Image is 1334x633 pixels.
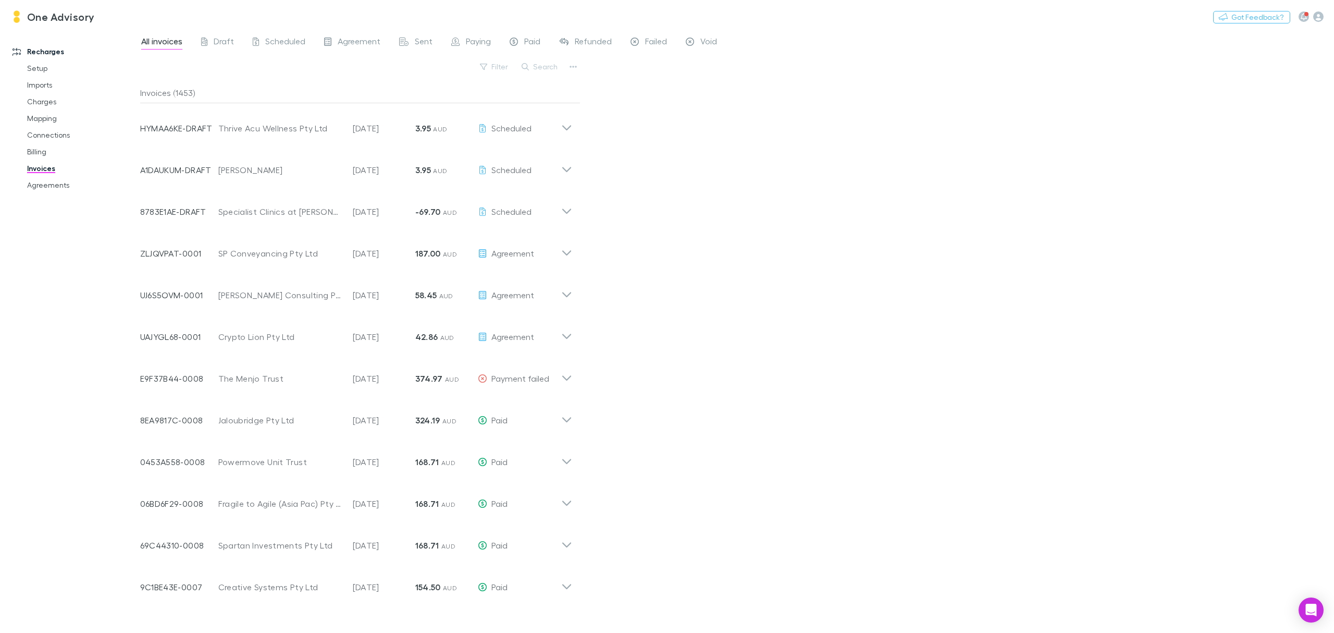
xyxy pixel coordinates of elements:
p: 0453A558-0008 [140,456,218,468]
div: Powermove Unit Trust [218,456,342,468]
p: 69C44310-0008 [140,539,218,552]
p: A1DAUKUM-DRAFT [140,164,218,176]
div: Thrive Acu Wellness Pty Ltd [218,122,342,135]
p: ZLJQVPAT-0001 [140,247,218,260]
span: Refunded [575,36,612,50]
p: [DATE] [353,289,415,301]
strong: 42.86 [415,332,438,342]
a: Billing [17,143,149,160]
span: AUD [443,584,457,592]
div: 8783E1AE-DRAFTSpecialist Clinics at [PERSON_NAME][GEOGRAPHIC_DATA] Unit Trust[DATE]-69.70 AUDSche... [132,187,580,228]
div: Spartan Investments Pty Ltd [218,539,342,552]
span: Scheduled [491,165,532,175]
div: HYMAA6KE-DRAFTThrive Acu Wellness Pty Ltd[DATE]3.95 AUDScheduled [132,103,580,145]
span: Agreement [491,290,534,300]
strong: 168.71 [415,457,439,467]
div: 0453A558-0008Powermove Unit Trust[DATE]168.71 AUDPaid [132,437,580,479]
p: UAJYGL68-0001 [140,331,218,343]
p: 8783E1AE-DRAFT [140,205,218,218]
span: Paid [491,582,508,592]
a: Invoices [17,160,149,177]
div: 8EA9817C-0008Jaloubridge Pty Ltd[DATE]324.19 AUDPaid [132,395,580,437]
div: Fragile to Agile (Asia Pac) Pty Ltd [218,497,342,510]
p: [DATE] [353,497,415,510]
span: Agreement [491,332,534,342]
div: Jaloubridge Pty Ltd [218,414,342,427]
span: AUD [445,375,459,383]
p: [DATE] [353,539,415,552]
div: UAJYGL68-0001Crypto Lion Pty Ltd[DATE]42.86 AUDAgreement [132,312,580,354]
span: Scheduled [265,36,305,50]
button: Filter [475,60,514,73]
h3: One Advisory [27,10,95,23]
p: [DATE] [353,331,415,343]
span: AUD [433,125,447,133]
a: Mapping [17,110,149,127]
a: Imports [17,77,149,93]
div: Specialist Clinics at [PERSON_NAME][GEOGRAPHIC_DATA] Unit Trust [218,205,342,218]
strong: 154.50 [415,582,441,592]
span: AUD [443,209,457,216]
div: The Menjo Trust [218,372,342,385]
p: [DATE] [353,456,415,468]
p: [DATE] [353,164,415,176]
span: Agreement [338,36,380,50]
span: AUD [442,417,456,425]
span: Scheduled [491,206,532,216]
button: Search [516,60,564,73]
span: Draft [214,36,234,50]
p: [DATE] [353,247,415,260]
p: HYMAA6KE-DRAFT [140,122,218,135]
strong: 168.71 [415,540,439,551]
strong: 324.19 [415,415,440,425]
a: Connections [17,127,149,143]
p: [DATE] [353,581,415,593]
span: Paid [491,415,508,425]
img: One Advisory's Logo [10,10,23,23]
span: AUD [433,167,447,175]
div: [PERSON_NAME] Consulting Pty Ltd [218,289,342,301]
span: AUD [441,542,455,550]
strong: 168.71 [415,498,439,509]
div: A1DAUKUM-DRAFT[PERSON_NAME][DATE]3.95 AUDScheduled [132,145,580,187]
p: [DATE] [353,122,415,135]
strong: 3.95 [415,123,431,133]
strong: 3.95 [415,165,431,175]
p: [DATE] [353,205,415,218]
div: Open Intercom Messenger [1299,598,1324,623]
span: Paid [491,540,508,550]
a: One Advisory [4,4,101,29]
span: AUD [441,459,455,467]
span: Paying [466,36,491,50]
span: Paid [491,457,508,467]
span: AUD [439,292,453,300]
div: Crypto Lion Pty Ltd [218,331,342,343]
p: E9F37B44-0008 [140,372,218,385]
p: 9C1BE43E-0007 [140,581,218,593]
button: Got Feedback? [1213,11,1290,23]
strong: 187.00 [415,248,441,259]
div: SP Conveyancing Pty Ltd [218,247,342,260]
strong: 58.45 [415,290,437,300]
a: Charges [17,93,149,110]
span: Scheduled [491,123,532,133]
span: Agreement [491,248,534,258]
strong: 374.97 [415,373,443,384]
a: Recharges [2,43,149,60]
span: Void [700,36,717,50]
a: Setup [17,60,149,77]
span: Paid [491,498,508,508]
span: Paid [524,36,540,50]
p: [DATE] [353,372,415,385]
span: Failed [645,36,667,50]
span: Sent [415,36,433,50]
span: AUD [443,250,457,258]
div: [PERSON_NAME] [218,164,342,176]
div: 69C44310-0008Spartan Investments Pty Ltd[DATE]168.71 AUDPaid [132,520,580,562]
p: 8EA9817C-0008 [140,414,218,427]
div: Creative Systems Pty Ltd [218,581,342,593]
a: Agreements [17,177,149,193]
div: E9F37B44-0008The Menjo Trust[DATE]374.97 AUDPayment failed [132,354,580,395]
span: AUD [440,334,454,342]
div: 06BD6F29-0008Fragile to Agile (Asia Pac) Pty Ltd[DATE]168.71 AUDPaid [132,479,580,520]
